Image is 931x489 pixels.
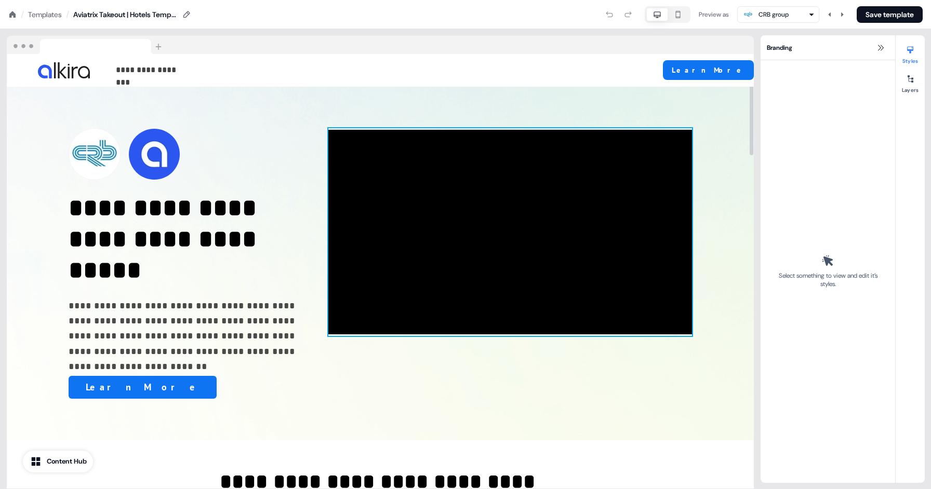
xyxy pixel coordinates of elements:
button: Learn More [69,376,217,399]
div: Aviatrix Takeout | Hotels Template [73,9,177,20]
div: CRB group [759,9,789,20]
button: Styles [896,42,925,64]
button: Layers [896,71,925,93]
div: Learn More [69,376,299,399]
div: / [66,9,69,20]
button: CRB group [737,6,819,23]
img: Image [38,62,90,78]
div: Select something to view and edit it’s styles. [775,271,881,288]
button: Save template [857,6,923,23]
div: Content Hub [47,456,87,467]
img: Browser topbar [7,36,166,55]
button: Content Hub [23,451,93,472]
div: / [21,9,24,20]
a: Templates [28,9,62,20]
div: Branding [761,35,895,60]
div: Preview as [699,9,729,20]
button: Learn More [663,60,754,80]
